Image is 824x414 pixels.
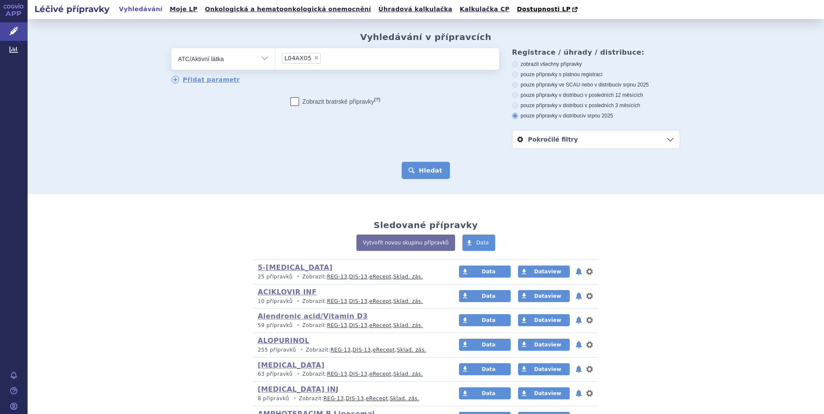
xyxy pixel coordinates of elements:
a: Data [459,266,511,278]
span: 255 přípravků [258,347,296,353]
i: • [298,346,306,354]
a: Sklad. zás. [393,298,423,304]
span: Data [482,366,496,372]
a: Vytvořit novou skupinu přípravků [356,235,455,251]
p: Zobrazit: , , , [258,395,443,402]
a: DIS-13 [346,395,364,402]
a: ACIKLOVIR INF [258,288,317,296]
a: eRecept [373,347,395,353]
a: Sklad. zás. [393,274,423,280]
a: Sklad. zás. [393,371,423,377]
span: 59 přípravků [258,322,293,328]
span: 63 přípravků [258,371,293,377]
a: Data [459,290,511,302]
input: L04AX05 [323,53,328,63]
a: DIS-13 [349,322,367,328]
i: • [294,298,302,305]
a: eRecept [369,274,392,280]
a: eRecept [369,371,392,377]
span: 8 přípravků [258,395,289,402]
a: REG-13 [327,371,347,377]
a: Alendronic acid/Vitamin D3 [258,312,368,320]
a: Kalkulačka CP [457,3,512,15]
span: 10 přípravků [258,298,293,304]
span: Dostupnosti LP [517,6,571,12]
span: PIRFENIDON [284,55,312,61]
a: REG-13 [327,298,347,304]
span: Dataview [534,390,561,396]
span: Dataview [534,317,561,323]
a: Dataview [518,339,570,351]
p: Zobrazit: , , , [258,346,443,354]
label: Zobrazit bratrské přípravky [290,97,381,106]
span: Dataview [534,293,561,299]
p: Zobrazit: , , , [258,322,443,329]
button: notifikace [574,315,583,325]
label: zobrazit všechny přípravky [512,61,680,68]
a: [MEDICAL_DATA] INJ [258,385,339,393]
abbr: (?) [374,97,380,102]
h2: Vyhledávání v přípravcích [360,32,492,42]
a: Dataview [518,387,570,399]
span: Data [476,240,489,246]
span: Dataview [534,366,561,372]
label: pouze přípravky ve SCAU nebo v distribuci [512,81,680,88]
button: notifikace [574,291,583,301]
a: Dataview [518,363,570,375]
label: pouze přípravky v distribuci v posledních 12 měsících [512,92,680,99]
span: Dataview [534,269,561,275]
span: Data [482,269,496,275]
span: Data [482,390,496,396]
button: notifikace [574,388,583,399]
a: DIS-13 [353,347,371,353]
a: Onkologická a hematoonkologická onemocnění [202,3,374,15]
span: v srpnu 2025 [583,113,613,119]
a: Data [459,314,511,326]
span: v srpnu 2025 [619,82,649,88]
label: pouze přípravky v distribuci [512,112,680,119]
a: Data [462,235,495,251]
span: Data [482,293,496,299]
button: nastavení [585,340,594,350]
button: nastavení [585,388,594,399]
button: notifikace [574,364,583,374]
label: pouze přípravky v distribuci v posledních 3 měsících [512,102,680,109]
button: nastavení [585,291,594,301]
label: pouze přípravky s platnou registrací [512,71,680,78]
button: notifikace [574,340,583,350]
a: 5-[MEDICAL_DATA] [258,263,333,272]
p: Zobrazit: , , , [258,298,443,305]
span: × [314,55,319,60]
a: Dataview [518,314,570,326]
a: Moje LP [167,3,200,15]
a: Sklad. zás. [393,322,423,328]
p: Zobrazit: , , , [258,371,443,378]
button: nastavení [585,315,594,325]
a: Úhradová kalkulačka [376,3,455,15]
h3: Registrace / úhrady / distribuce: [512,48,680,56]
a: REG-13 [324,395,344,402]
button: nastavení [585,266,594,277]
span: Data [482,317,496,323]
button: notifikace [574,266,583,277]
a: Přidat parametr [172,76,240,83]
a: ALOPURINOL [258,337,309,345]
button: nastavení [585,364,594,374]
a: eRecept [369,322,392,328]
span: 25 přípravků [258,274,293,280]
a: Sklad. zás. [397,347,427,353]
a: REG-13 [331,347,351,353]
a: Data [459,363,511,375]
a: Data [459,387,511,399]
a: Pokročilé filtry [512,130,680,148]
i: • [294,273,302,281]
a: DIS-13 [349,298,367,304]
a: REG-13 [327,274,347,280]
h2: Léčivé přípravky [28,3,116,15]
i: • [294,322,302,329]
button: Hledat [402,162,450,179]
a: Dataview [518,266,570,278]
a: Dostupnosti LP [514,3,582,15]
a: Dataview [518,290,570,302]
a: DIS-13 [349,274,367,280]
